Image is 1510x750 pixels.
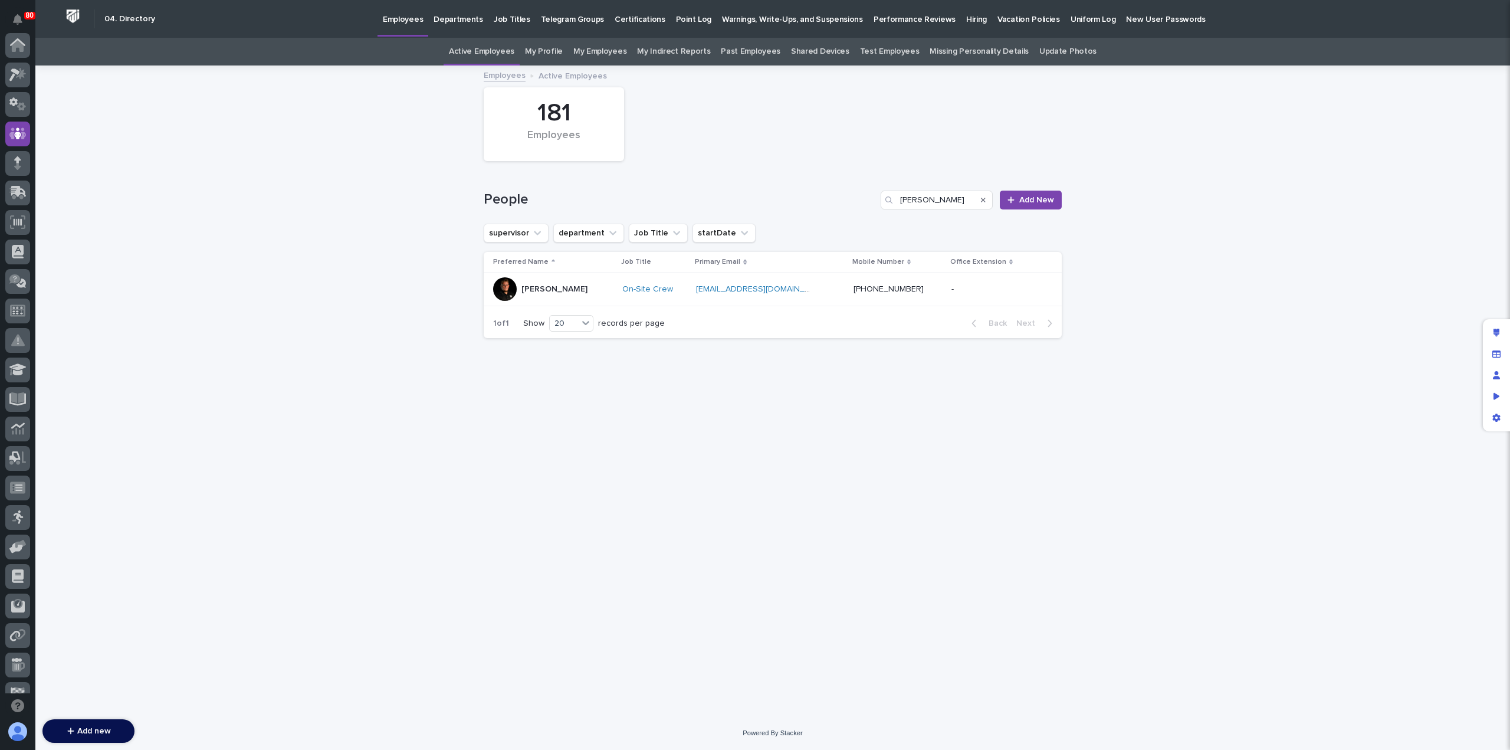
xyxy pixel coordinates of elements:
span: Next [1016,319,1042,327]
a: Shared Devices [791,38,849,65]
button: Notifications [5,7,30,32]
a: Employees [484,68,526,81]
div: Notifications80 [15,14,30,33]
a: Test Employees [860,38,920,65]
div: Manage users [1486,365,1507,386]
a: My Employees [573,38,626,65]
p: Show [523,319,544,329]
span: Add New [1019,196,1054,204]
p: Office Extension [950,256,1006,268]
a: Active Employees [449,38,514,65]
button: supervisor [484,224,549,243]
input: Search [881,191,993,209]
p: Job Title [621,256,651,268]
a: Past Employees [721,38,780,65]
h1: People [484,191,876,208]
a: On-Site Crew [622,284,673,294]
div: Manage fields and data [1486,343,1507,365]
button: startDate [692,224,756,243]
a: Missing Personality Details [930,38,1029,65]
div: App settings [1486,407,1507,428]
div: 181 [504,99,604,128]
a: Powered By Stacker [743,729,802,736]
button: Open support chat [5,693,30,718]
h2: 04. Directory [104,14,155,24]
a: My Indirect Reports [637,38,710,65]
div: 20 [550,317,578,330]
div: Edit layout [1486,322,1507,343]
p: records per page [598,319,665,329]
button: Back [962,318,1012,329]
p: Active Employees [539,68,607,81]
button: Add new [42,719,134,743]
button: Next [1012,318,1062,329]
p: Mobile Number [852,256,904,268]
p: 1 of 1 [484,309,518,338]
a: Update Photos [1039,38,1097,65]
a: [PHONE_NUMBER] [854,285,924,293]
div: Preview as [1486,386,1507,407]
button: department [553,224,624,243]
tr: [PERSON_NAME]On-Site Crew [EMAIL_ADDRESS][DOMAIN_NAME] [PHONE_NUMBER]-- [484,273,1062,306]
p: [PERSON_NAME] [521,284,587,294]
span: Back [981,319,1007,327]
p: Primary Email [695,256,740,268]
button: Job Title [629,224,688,243]
div: Employees [504,129,604,154]
a: [EMAIL_ADDRESS][DOMAIN_NAME] [696,285,829,293]
p: 80 [26,11,34,19]
button: users-avatar [5,719,30,744]
a: My Profile [525,38,563,65]
img: Workspace Logo [62,5,84,27]
p: Preferred Name [493,256,549,268]
p: - [951,282,956,294]
a: Add New [1000,191,1062,209]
